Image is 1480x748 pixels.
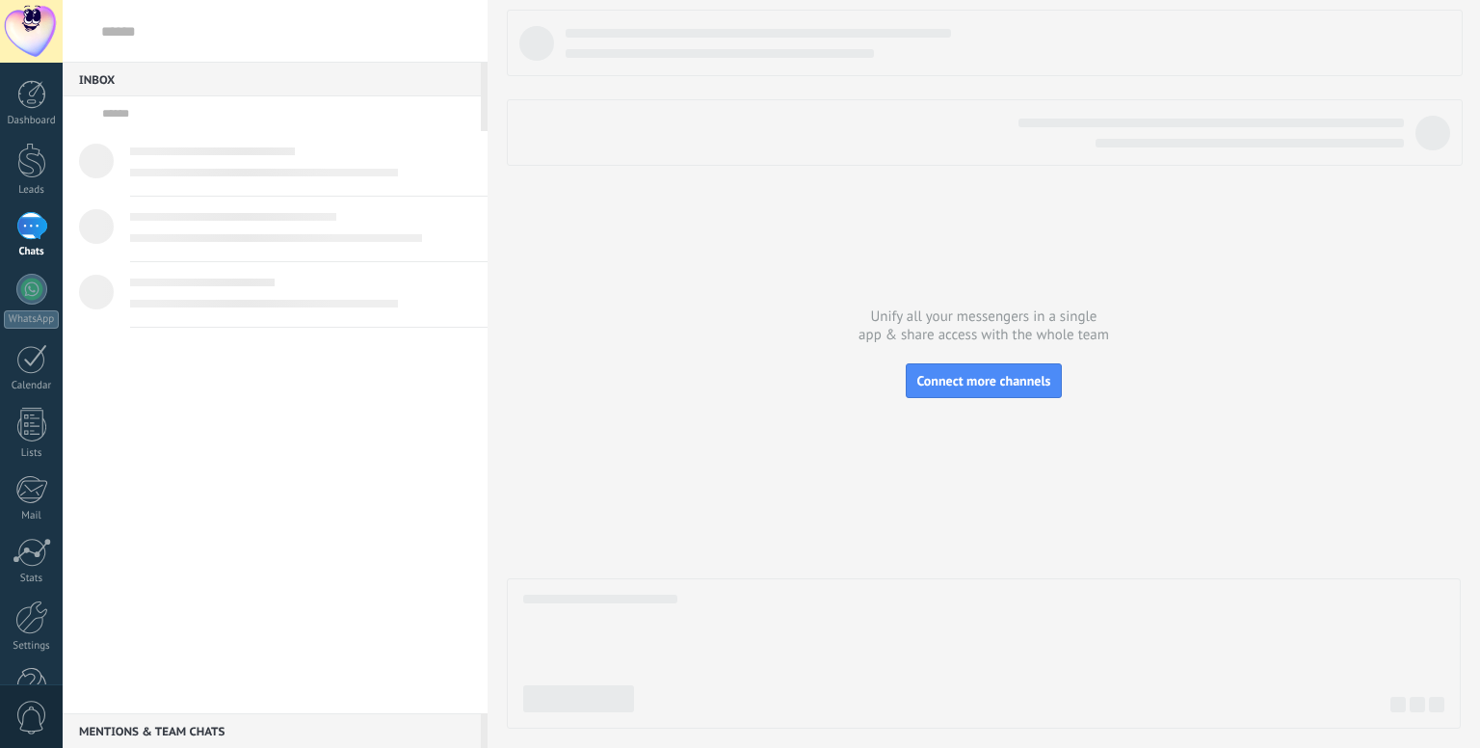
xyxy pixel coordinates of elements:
div: WhatsApp [4,310,59,329]
div: Chats [4,246,60,258]
div: Dashboard [4,115,60,127]
div: Calendar [4,380,60,392]
div: Mentions & Team chats [63,713,481,748]
div: Inbox [63,62,481,96]
div: Lists [4,447,60,460]
div: Stats [4,573,60,585]
div: Leads [4,184,60,197]
div: Mail [4,510,60,522]
button: Connect more channels [906,363,1061,398]
div: Settings [4,640,60,653]
span: Connect more channels [916,372,1050,389]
